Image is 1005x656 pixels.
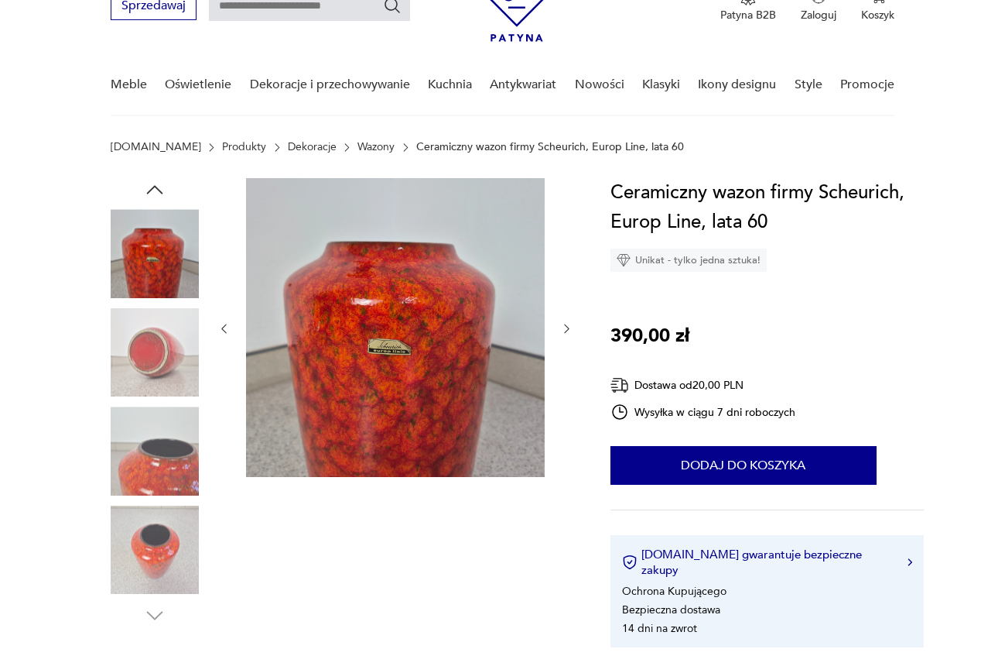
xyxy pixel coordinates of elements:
img: Ikona diamentu [617,253,631,267]
a: Nowości [575,55,624,115]
a: Dekoracje i przechowywanie [250,55,410,115]
img: Ikona certyfikatu [622,555,638,570]
img: Zdjęcie produktu Ceramiczny wazon firmy Scheurich, Europ Line, lata 60 [111,407,199,495]
a: Antykwariat [490,55,556,115]
p: Ceramiczny wazon firmy Scheurich, Europ Line, lata 60 [416,141,684,153]
a: Style [795,55,822,115]
p: Koszyk [861,8,894,22]
img: Ikona strzałki w prawo [908,558,912,566]
a: Promocje [840,55,894,115]
button: Dodaj do koszyka [610,446,877,485]
img: Zdjęcie produktu Ceramiczny wazon firmy Scheurich, Europ Line, lata 60 [111,506,199,594]
div: Unikat - tylko jedna sztuka! [610,249,767,272]
a: Meble [111,55,147,115]
p: Zaloguj [801,8,836,22]
button: [DOMAIN_NAME] gwarantuje bezpieczne zakupy [622,547,912,578]
p: Patyna B2B [720,8,776,22]
p: 390,00 zł [610,321,689,351]
div: Dostawa od 20,00 PLN [610,376,796,395]
img: Zdjęcie produktu Ceramiczny wazon firmy Scheurich, Europ Line, lata 60 [111,209,199,297]
a: Wazony [357,141,395,153]
a: [DOMAIN_NAME] [111,141,201,153]
li: Bezpieczna dostawa [622,603,720,617]
img: Zdjęcie produktu Ceramiczny wazon firmy Scheurich, Europ Line, lata 60 [246,178,545,477]
li: Ochrona Kupującego [622,584,726,599]
li: 14 dni na zwrot [622,621,697,636]
a: Ikony designu [698,55,776,115]
a: Oświetlenie [165,55,231,115]
div: Wysyłka w ciągu 7 dni roboczych [610,403,796,421]
a: Sprzedawaj [111,2,197,12]
a: Klasyki [642,55,680,115]
img: Ikona dostawy [610,376,629,395]
img: Zdjęcie produktu Ceramiczny wazon firmy Scheurich, Europ Line, lata 60 [111,308,199,397]
a: Kuchnia [428,55,472,115]
h1: Ceramiczny wazon firmy Scheurich, Europ Line, lata 60 [610,178,924,237]
a: Produkty [222,141,266,153]
a: Dekoracje [288,141,337,153]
